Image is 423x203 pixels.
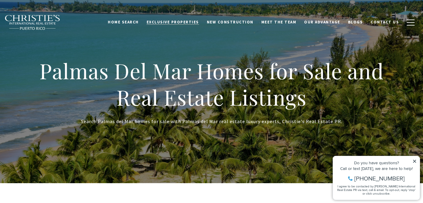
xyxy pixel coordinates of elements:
a: Exclusive Properties [143,17,203,28]
span: Palmas Del Mar Homes for Sale and Real Estate Listings [39,56,384,111]
div: Call or text [DATE], we are here to help! [6,19,87,23]
span: Our Advantage [304,20,340,25]
span: Contact Us [371,20,399,25]
span: [PHONE_NUMBER] [25,28,75,34]
div: Do you have questions? [6,14,87,18]
img: Christie's International Real Estate black text logo [5,15,61,30]
span: I agree to be contacted by [PERSON_NAME] International Real Estate PR via text, call & email. To ... [8,37,86,48]
span: New Construction [207,20,253,25]
a: Our Advantage [300,17,344,28]
span: Blogs [348,20,363,25]
a: New Construction [203,17,257,28]
button: button [403,14,418,31]
span: Exclusive Properties [147,20,199,25]
span: Search Palmas del Mar homes for sale with Palmas del Mar real estate luxury experts, Christie's R... [81,118,342,124]
a: Blogs [344,17,367,28]
a: Home Search [104,17,143,28]
a: Meet the Team [257,17,300,28]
